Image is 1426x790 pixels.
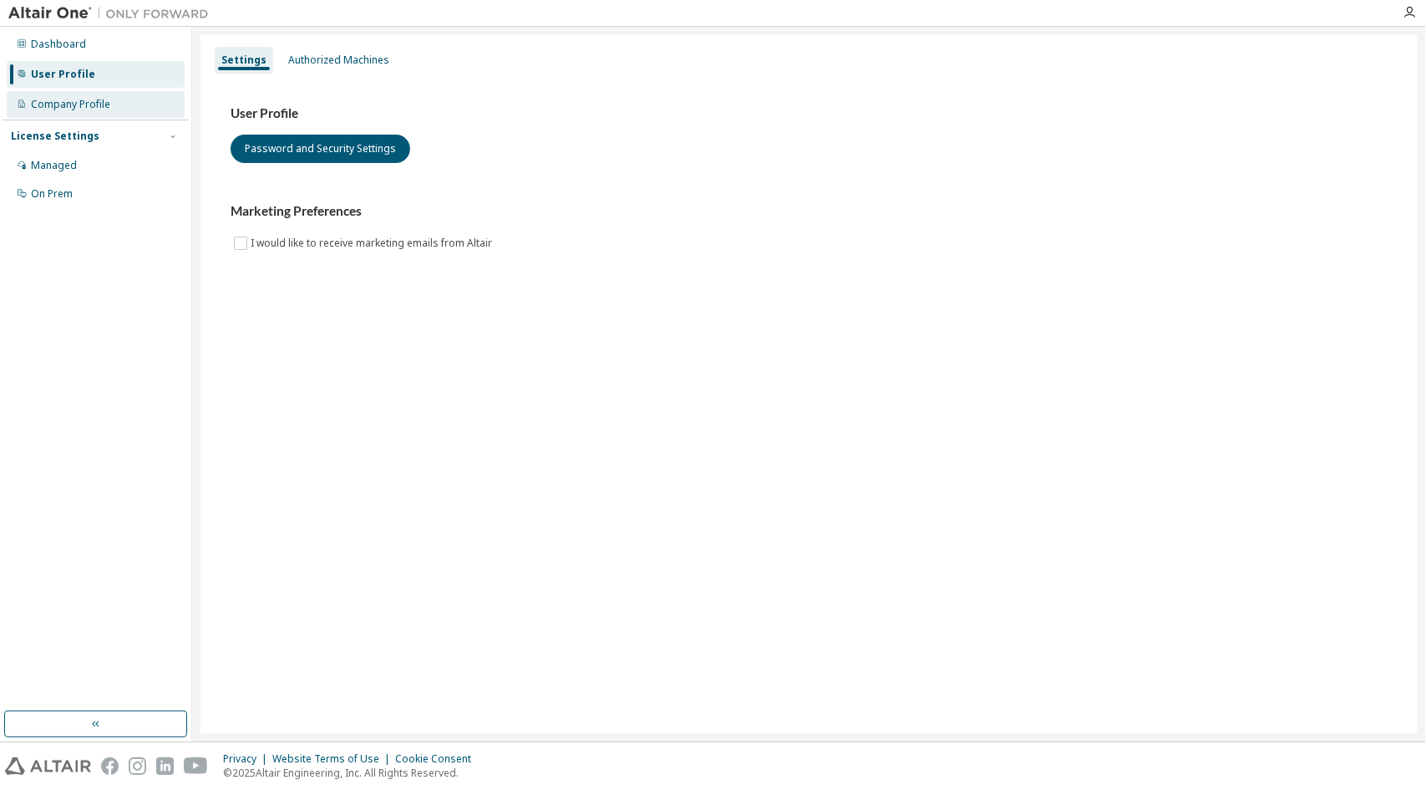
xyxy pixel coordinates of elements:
[395,752,481,766] div: Cookie Consent
[101,757,119,775] img: facebook.svg
[184,757,208,775] img: youtube.svg
[231,203,1388,220] h3: Marketing Preferences
[156,757,174,775] img: linkedin.svg
[288,54,389,67] div: Authorized Machines
[129,757,146,775] img: instagram.svg
[231,135,410,163] button: Password and Security Settings
[8,5,217,22] img: Altair One
[251,233,495,253] label: I would like to receive marketing emails from Altair
[31,38,86,51] div: Dashboard
[223,752,272,766] div: Privacy
[5,757,91,775] img: altair_logo.svg
[31,159,77,172] div: Managed
[223,766,481,780] p: © 2025 Altair Engineering, Inc. All Rights Reserved.
[31,98,110,111] div: Company Profile
[31,187,73,201] div: On Prem
[221,54,266,67] div: Settings
[31,68,95,81] div: User Profile
[272,752,395,766] div: Website Terms of Use
[231,105,1388,122] h3: User Profile
[11,130,99,143] div: License Settings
